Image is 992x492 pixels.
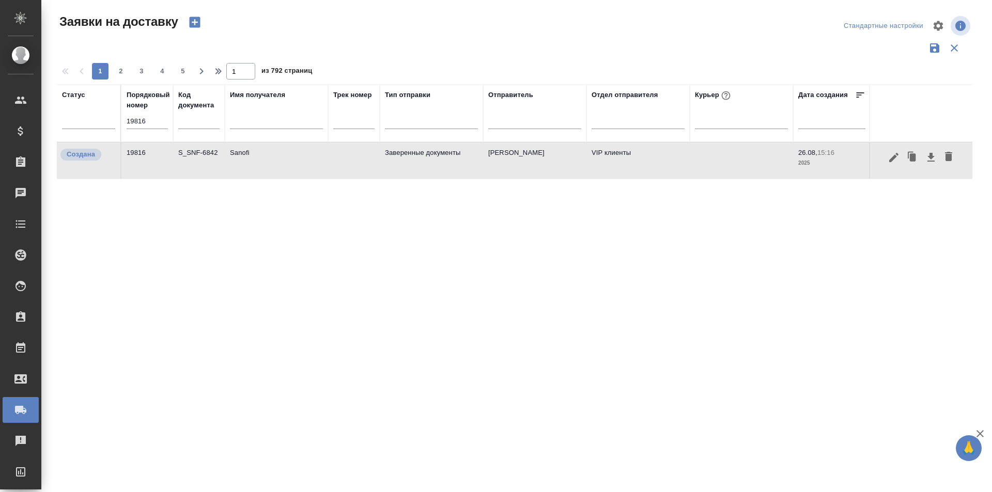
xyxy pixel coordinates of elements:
[154,63,171,80] button: 4
[940,148,957,167] button: Удалить
[798,158,865,168] p: 2025
[57,13,178,30] span: Заявки на доставку
[261,65,312,80] span: из 792 страниц
[59,148,115,162] div: Новая заявка, еще не передана в работу
[903,148,922,167] button: Клонировать
[817,149,834,156] p: 15:16
[175,66,191,76] span: 5
[944,38,964,58] button: Сбросить фильтры
[926,13,951,38] span: Настроить таблицу
[133,66,150,76] span: 3
[956,435,982,461] button: 🙏
[841,18,926,34] div: split button
[113,66,129,76] span: 2
[182,13,207,31] button: Создать
[798,90,848,100] div: Дата создания
[483,142,586,179] td: [PERSON_NAME]
[113,63,129,80] button: 2
[960,437,978,459] span: 🙏
[719,89,733,102] button: При выборе курьера статус заявки автоматически поменяется на «Принята»
[380,142,483,179] td: Заверенные документы
[333,90,372,100] div: Трек номер
[922,148,940,167] button: Скачать
[925,38,944,58] button: Сохранить фильтры
[385,90,430,100] div: Тип отправки
[230,90,285,100] div: Имя получателя
[178,90,220,110] div: Код документа
[62,90,85,100] div: Статус
[127,90,170,110] div: Порядковый номер
[488,90,533,100] div: Отправитель
[121,142,173,179] td: 19816
[67,149,95,160] p: Создана
[885,148,903,167] button: Редактировать
[133,63,150,80] button: 3
[798,149,817,156] p: 26.08,
[175,63,191,80] button: 5
[173,142,225,179] td: S_SNF-6842
[592,90,658,100] div: Отдел отправителя
[154,66,171,76] span: 4
[695,89,733,102] div: Курьер
[586,142,690,179] td: VIP клиенты
[951,16,972,36] span: Посмотреть информацию
[225,142,328,179] td: Sanofi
